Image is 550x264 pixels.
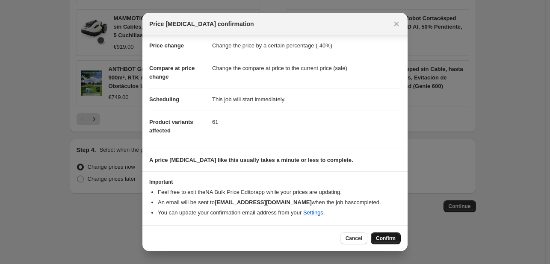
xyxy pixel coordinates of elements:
span: Compare at price change [149,65,195,80]
b: [EMAIL_ADDRESS][DOMAIN_NAME] [215,199,312,205]
h3: Important [149,179,401,185]
span: Price change [149,42,184,49]
b: A price [MEDICAL_DATA] like this usually takes a minute or less to complete. [149,157,353,163]
li: Feel free to exit the NA Bulk Price Editor app while your prices are updating. [158,188,401,197]
button: Confirm [371,232,401,244]
dd: This job will start immediately. [212,88,401,111]
dd: Change the price by a certain percentage (-40%) [212,35,401,57]
dd: 61 [212,111,401,133]
li: An email will be sent to when the job has completed . [158,198,401,207]
button: Cancel [340,232,367,244]
li: You can update your confirmation email address from your . [158,208,401,217]
button: Close [390,18,402,30]
dd: Change the compare at price to the current price (sale) [212,57,401,79]
span: Product variants affected [149,119,193,134]
span: Confirm [376,235,396,242]
a: Settings [303,209,323,216]
span: Scheduling [149,96,179,103]
span: Price [MEDICAL_DATA] confirmation [149,20,254,28]
span: Cancel [346,235,362,242]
